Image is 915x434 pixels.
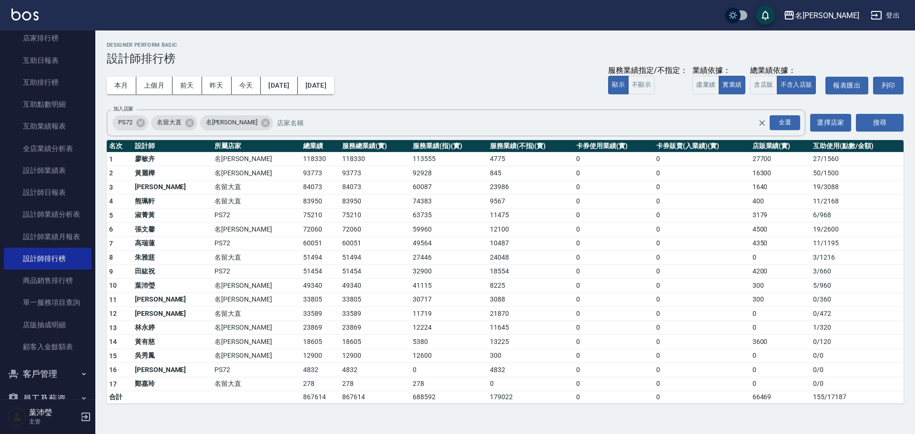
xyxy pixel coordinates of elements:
[410,251,488,265] td: 27446
[654,152,750,166] td: 0
[301,321,340,335] td: 23869
[11,9,39,20] img: Logo
[109,366,117,373] span: 16
[301,222,340,237] td: 72060
[654,166,750,181] td: 0
[4,270,91,292] a: 商品銷售排行榜
[410,279,488,293] td: 41115
[410,236,488,251] td: 49564
[811,140,904,152] th: 互助使用(點數/金額)
[795,10,859,21] div: 名[PERSON_NAME]
[488,166,574,181] td: 845
[4,336,91,358] a: 顧客入金餘額表
[750,377,811,391] td: 0
[488,335,574,349] td: 13225
[340,194,410,209] td: 83950
[132,349,212,363] td: 吳秀鳳
[488,363,574,377] td: 4832
[810,114,851,131] button: 選擇店家
[811,208,904,222] td: 6 / 968
[488,180,574,194] td: 23986
[301,194,340,209] td: 83950
[107,42,904,48] h2: Designer Perform Basic
[212,349,301,363] td: 名[PERSON_NAME]
[29,408,78,417] h5: 葉沛瑩
[750,140,811,152] th: 店販業績(實)
[301,293,340,307] td: 33805
[109,240,113,247] span: 7
[151,118,187,127] span: 名留大直
[654,236,750,251] td: 0
[202,77,232,94] button: 昨天
[574,335,654,349] td: 0
[628,76,655,94] button: 不顯示
[4,71,91,93] a: 互助排行榜
[132,363,212,377] td: [PERSON_NAME]
[574,236,654,251] td: 0
[340,279,410,293] td: 49340
[574,377,654,391] td: 0
[212,208,301,222] td: PS72
[340,152,410,166] td: 118330
[811,180,904,194] td: 19 / 3088
[780,6,863,25] button: 名[PERSON_NAME]
[4,50,91,71] a: 互助日報表
[811,222,904,237] td: 19 / 2600
[750,222,811,237] td: 4500
[574,166,654,181] td: 0
[811,307,904,321] td: 0 / 472
[132,307,212,321] td: [PERSON_NAME]
[109,155,113,163] span: 1
[109,253,113,261] span: 8
[109,324,117,332] span: 13
[654,194,750,209] td: 0
[132,152,212,166] td: 廖敏卉
[132,321,212,335] td: 林永婷
[301,166,340,181] td: 93773
[410,377,488,391] td: 278
[136,77,173,94] button: 上個月
[750,180,811,194] td: 1640
[200,115,273,131] div: 名[PERSON_NAME]
[750,166,811,181] td: 16300
[132,208,212,222] td: 淑菁黃
[811,194,904,209] td: 11 / 2168
[770,115,800,130] div: 全選
[274,114,774,131] input: 店家名稱
[750,194,811,209] td: 400
[107,77,136,94] button: 本月
[410,349,488,363] td: 12600
[811,264,904,279] td: 3 / 660
[410,307,488,321] td: 11719
[488,307,574,321] td: 21870
[750,349,811,363] td: 0
[825,77,868,94] button: 報表匯出
[750,293,811,307] td: 300
[750,321,811,335] td: 0
[4,226,91,248] a: 設計師業績月報表
[574,363,654,377] td: 0
[8,407,27,426] img: Person
[212,321,301,335] td: 名[PERSON_NAME]
[574,293,654,307] td: 0
[488,208,574,222] td: 11475
[301,140,340,152] th: 總業績
[107,140,132,152] th: 名次
[340,222,410,237] td: 72060
[212,251,301,265] td: 名留大直
[340,236,410,251] td: 60051
[132,264,212,279] td: 田紘祝
[654,140,750,152] th: 卡券販賣(入業績)(實)
[873,77,904,94] button: 列印
[410,321,488,335] td: 12224
[410,208,488,222] td: 63735
[301,391,340,404] td: 867614
[488,321,574,335] td: 11645
[654,307,750,321] td: 0
[574,279,654,293] td: 0
[750,66,821,76] div: 總業績依據：
[340,293,410,307] td: 33805
[4,386,91,411] button: 員工及薪資
[212,152,301,166] td: 名[PERSON_NAME]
